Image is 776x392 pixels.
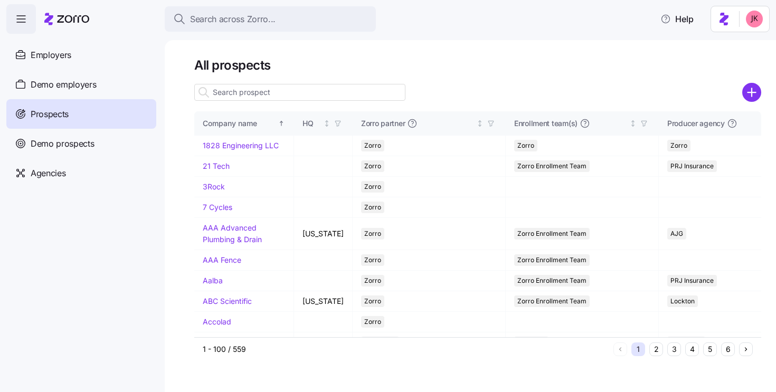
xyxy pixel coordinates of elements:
[31,108,69,121] span: Prospects
[294,291,353,312] td: [US_STATE]
[739,342,753,356] button: Next page
[364,181,381,193] span: Zorro
[364,275,381,286] span: Zorro
[746,11,763,27] img: 19f1c8dceb8a17c03adbc41d53a5807f
[703,342,717,356] button: 5
[6,40,156,70] a: Employers
[364,316,381,328] span: Zorro
[294,332,353,353] td: [US_STATE]
[685,342,699,356] button: 4
[203,223,262,244] a: AAA Advanced Plumbing & Drain
[631,342,645,356] button: 1
[203,317,231,326] a: Accolad
[629,120,637,127] div: Not sorted
[203,203,232,212] a: 7 Cycles
[31,167,65,180] span: Agencies
[165,6,376,32] button: Search across Zorro...
[6,158,156,188] a: Agencies
[517,160,586,172] span: Zorro Enrollment Team
[670,337,702,348] span: MiBenefits
[667,118,725,129] span: Producer agency
[278,120,285,127] div: Sorted ascending
[476,120,484,127] div: Not sorted
[721,342,735,356] button: 6
[190,13,276,26] span: Search across Zorro...
[742,83,761,102] svg: add icon
[203,276,223,285] a: Aalba
[294,218,353,250] td: [US_STATE]
[670,228,683,240] span: AJG
[194,111,294,136] th: Company nameSorted ascending
[364,140,381,151] span: Zorro
[194,84,405,101] input: Search prospect
[203,344,609,355] div: 1 - 100 / 559
[670,295,695,307] span: Lockton
[506,111,659,136] th: Enrollment team(s)Not sorted
[361,118,405,129] span: Zorro partner
[517,228,586,240] span: Zorro Enrollment Team
[203,118,276,129] div: Company name
[364,254,381,266] span: Zorro
[203,141,279,150] a: 1828 Engineering LLC
[294,111,353,136] th: HQNot sorted
[670,160,714,172] span: PRJ Insurance
[514,118,578,129] span: Enrollment team(s)
[203,255,241,264] a: AAA Fence
[323,120,330,127] div: Not sorted
[613,342,627,356] button: Previous page
[517,254,586,266] span: Zorro Enrollment Team
[364,337,396,348] span: MiBenefits
[302,118,321,129] div: HQ
[31,137,94,150] span: Demo prospects
[194,57,761,73] h1: All prospects
[364,228,381,240] span: Zorro
[649,342,663,356] button: 2
[667,342,681,356] button: 3
[31,49,71,62] span: Employers
[652,8,702,30] button: Help
[364,295,381,307] span: Zorro
[203,161,230,170] a: 21 Tech
[517,337,545,348] span: Enroll365
[31,78,97,91] span: Demo employers
[517,295,586,307] span: Zorro Enrollment Team
[353,111,506,136] th: Zorro partnerNot sorted
[517,275,586,286] span: Zorro Enrollment Team
[670,275,714,286] span: PRJ Insurance
[203,182,225,191] a: 3Rock
[364,202,381,213] span: Zorro
[660,13,694,25] span: Help
[203,297,252,305] a: ABC Scientific
[364,160,381,172] span: Zorro
[670,140,687,151] span: Zorro
[6,99,156,129] a: Prospects
[6,70,156,99] a: Demo employers
[517,140,534,151] span: Zorro
[6,129,156,158] a: Demo prospects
